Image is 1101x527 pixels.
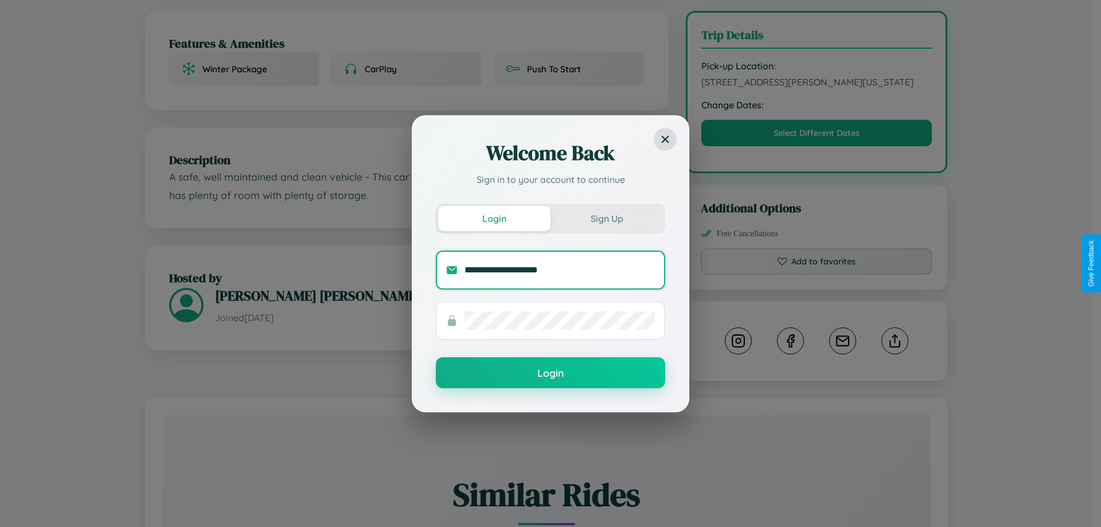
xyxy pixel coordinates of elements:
[1087,240,1095,287] div: Give Feedback
[436,357,665,388] button: Login
[436,139,665,167] h2: Welcome Back
[550,206,663,231] button: Sign Up
[436,173,665,186] p: Sign in to your account to continue
[438,206,550,231] button: Login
